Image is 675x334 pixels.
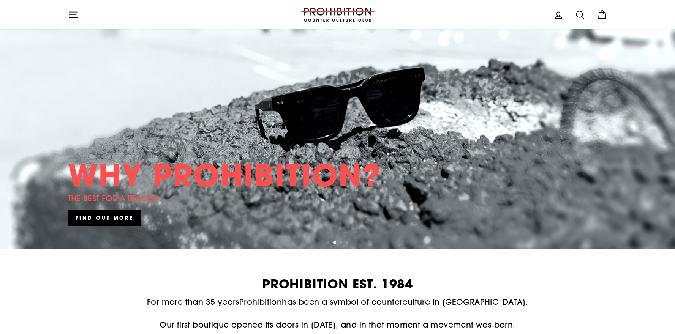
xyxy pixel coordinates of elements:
button: 4 [346,241,350,245]
p: Our first boutique opened its doors in [DATE], and in that moment a movement was born. [68,318,607,331]
h2: PROHIBITION EST. 1984 [68,278,607,290]
button: 1 [327,241,331,245]
button: 3 [340,241,344,245]
img: PROHIBITION COUNTER-CULTURE CLUB [300,8,376,22]
p: For more than 35 years has been a symbol of counterculture in [GEOGRAPHIC_DATA]. [68,296,607,309]
button: 2 [333,241,337,245]
a: Prohibition [239,296,282,309]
